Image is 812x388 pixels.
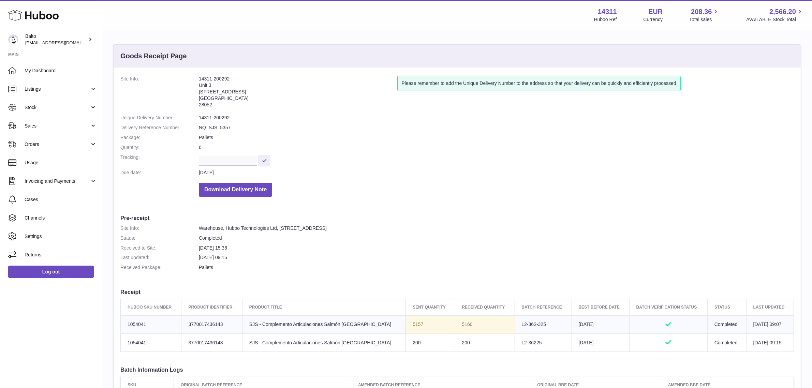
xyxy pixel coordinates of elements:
td: SJS - Complemento Articulaciones Salmón [GEOGRAPHIC_DATA] [242,315,405,333]
dt: Quantity: [120,144,199,151]
div: Please remember to add the Unique Delivery Number to the address so that your delivery can be qui... [397,76,681,91]
th: Last updated [746,299,794,315]
td: [DATE] [572,315,629,333]
strong: 14311 [598,7,617,16]
h3: Goods Receipt Page [120,51,187,61]
th: Best Before Date [572,299,629,315]
h3: Receipt [120,288,794,296]
th: Huboo SKU Number [121,299,181,315]
dd: 6 [199,144,794,151]
th: Received Quantity [455,299,515,315]
img: internalAdmin-14311@internal.huboo.com [8,34,18,45]
td: SJS - Complemento Articulaciones Salmón [GEOGRAPHIC_DATA] [242,333,405,352]
h3: Pre-receipt [120,214,794,222]
span: AVAILABLE Stock Total [746,16,804,23]
address: 14311-200292 Unit 3 [STREET_ADDRESS] [GEOGRAPHIC_DATA] 28052 [199,76,397,111]
dd: [DATE] 15:36 [199,245,794,251]
dt: Status: [120,235,199,241]
td: L2-36225 [515,333,572,352]
span: Listings [25,86,90,92]
td: Completed [707,315,746,333]
dt: Last updated: [120,254,199,261]
span: My Dashboard [25,68,97,74]
td: 3770017436143 [181,315,242,333]
td: 5160 [455,315,515,333]
div: Huboo Ref [594,16,617,23]
dt: Delivery Reference Number: [120,124,199,131]
td: [DATE] [572,333,629,352]
a: Log out [8,266,94,278]
td: 3770017436143 [181,333,242,352]
dd: 14311-200292 [199,115,794,121]
dt: Received to Site: [120,245,199,251]
h3: Batch Information Logs [120,366,794,373]
span: Total sales [689,16,720,23]
span: Usage [25,160,97,166]
td: [DATE] 09:07 [746,315,794,333]
dd: Completed [199,235,794,241]
th: Batch Verification Status [629,299,707,315]
div: Balto [25,33,87,46]
a: 208.36 Total sales [689,7,720,23]
td: 5157 [406,315,455,333]
span: Orders [25,141,90,148]
span: Returns [25,252,97,258]
span: Sales [25,123,90,129]
th: Product Identifier [181,299,242,315]
span: Channels [25,215,97,221]
span: Cases [25,196,97,203]
dt: Tracking: [120,154,199,166]
dd: [DATE] [199,169,794,176]
th: Status [707,299,746,315]
strong: EUR [648,7,663,16]
th: Batch Reference [515,299,572,315]
div: Currency [644,16,663,23]
span: Invoicing and Payments [25,178,90,184]
td: 200 [406,333,455,352]
dt: Package: [120,134,199,141]
td: Completed [707,333,746,352]
dt: Site Info: [120,76,199,111]
td: 1054041 [121,333,181,352]
dd: NQ_SJS_5357 [199,124,794,131]
td: 1054041 [121,315,181,333]
span: [EMAIL_ADDRESS][DOMAIN_NAME] [25,40,100,45]
th: Sent Quantity [406,299,455,315]
dt: Due date: [120,169,199,176]
dd: Pallets [199,264,794,271]
td: [DATE] 09:15 [746,333,794,352]
td: L2-362-325 [515,315,572,333]
span: Settings [25,233,97,240]
span: Stock [25,104,90,111]
button: Download Delivery Note [199,183,272,197]
th: Product title [242,299,405,315]
td: 200 [455,333,515,352]
dt: Unique Delivery Number: [120,115,199,121]
a: 2,566.20 AVAILABLE Stock Total [746,7,804,23]
dd: Pallets [199,134,794,141]
dd: [DATE] 09:15 [199,254,794,261]
dd: Warehouse, Huboo Technologies Ltd, [STREET_ADDRESS] [199,225,794,232]
dt: Site Info: [120,225,199,232]
span: 208.36 [691,7,712,16]
dt: Received Package: [120,264,199,271]
span: 2,566.20 [769,7,796,16]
